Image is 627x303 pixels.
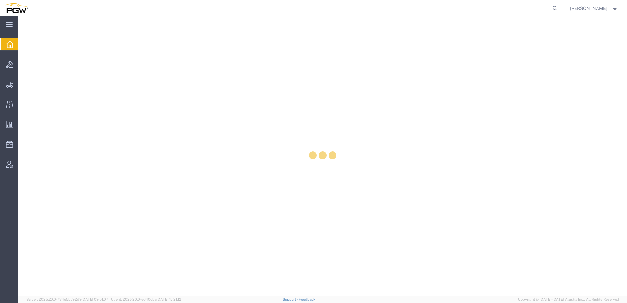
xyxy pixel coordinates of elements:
img: logo [5,3,28,13]
span: [DATE] 09:51:07 [82,297,108,301]
a: Feedback [299,297,315,301]
span: Copyright © [DATE]-[DATE] Agistix Inc., All Rights Reserved [518,297,619,302]
button: [PERSON_NAME] [570,4,618,12]
span: [DATE] 17:21:12 [157,297,181,301]
span: Amber Hickey [570,5,607,12]
span: Client: 2025.20.0-e640dba [111,297,181,301]
span: Server: 2025.20.0-734e5bc92d9 [26,297,108,301]
a: Support [283,297,299,301]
